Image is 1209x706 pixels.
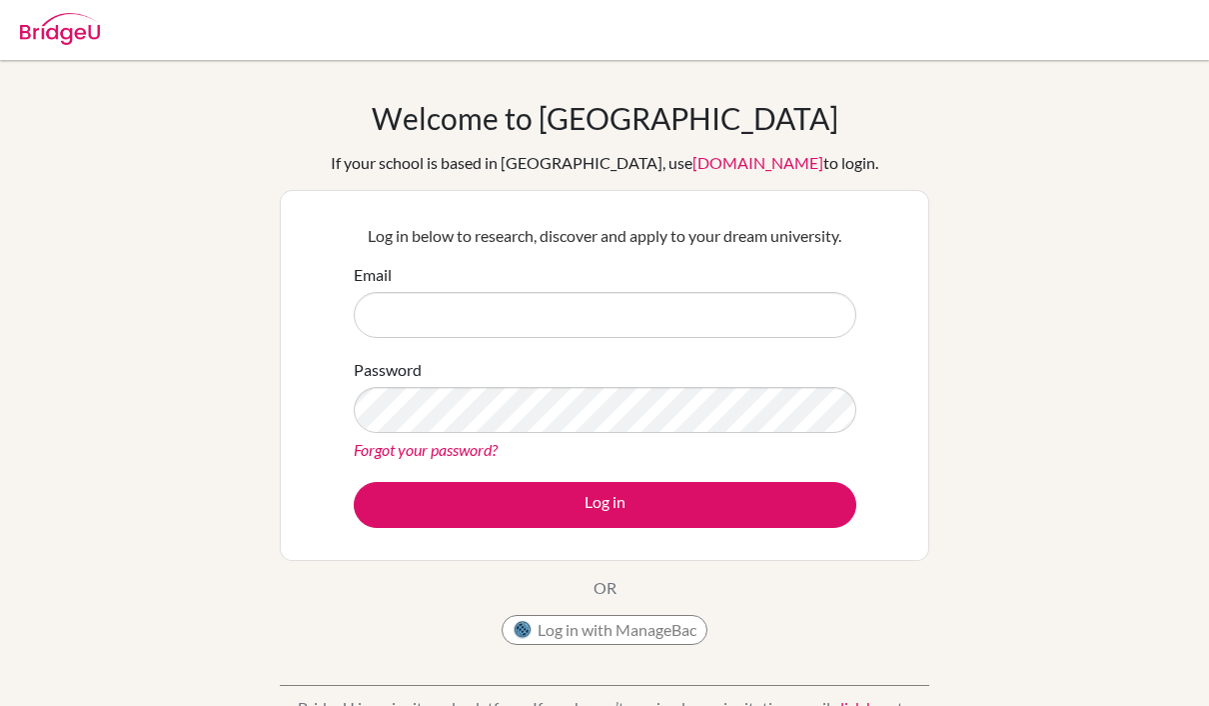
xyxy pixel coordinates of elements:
img: Bridge-U [20,13,100,45]
button: Log in with ManageBac [502,615,707,645]
a: Forgot your password? [354,440,498,459]
label: Password [354,358,422,382]
p: Log in below to research, discover and apply to your dream university. [354,224,856,248]
div: If your school is based in [GEOGRAPHIC_DATA], use to login. [331,151,878,175]
label: Email [354,263,392,287]
button: Log in [354,482,856,528]
p: OR [594,576,616,600]
a: [DOMAIN_NAME] [692,153,823,172]
h1: Welcome to [GEOGRAPHIC_DATA] [372,100,838,136]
